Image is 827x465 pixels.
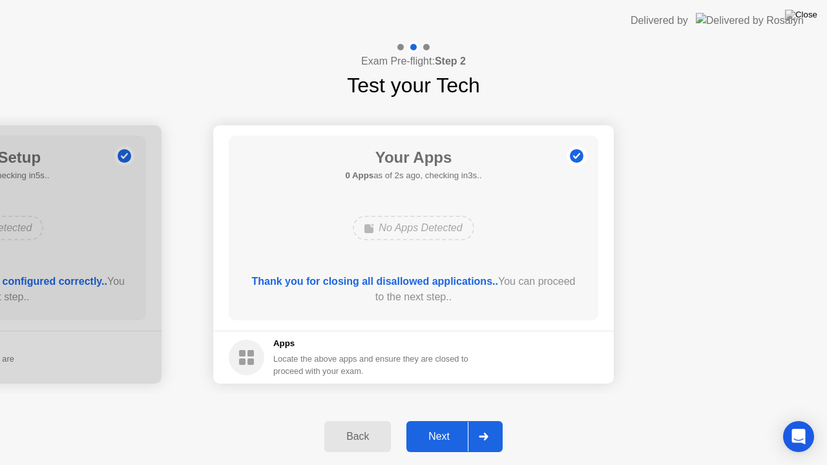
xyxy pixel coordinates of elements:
div: Back [328,431,387,442]
button: Back [324,421,391,452]
div: Open Intercom Messenger [783,421,814,452]
img: Delivered by Rosalyn [696,13,804,28]
div: You can proceed to the next step.. [247,274,580,305]
div: Delivered by [631,13,688,28]
b: 0 Apps [345,170,373,180]
h5: as of 2s ago, checking in3s.. [345,169,481,182]
h4: Exam Pre-flight: [361,54,466,69]
h5: Apps [273,337,469,350]
button: Next [406,421,503,452]
img: Close [785,10,817,20]
h1: Your Apps [345,146,481,169]
h1: Test your Tech [347,70,480,101]
div: Next [410,431,468,442]
b: Step 2 [435,56,466,67]
b: Thank you for closing all disallowed applications.. [252,276,498,287]
div: Locate the above apps and ensure they are closed to proceed with your exam. [273,353,469,377]
div: No Apps Detected [353,216,474,240]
